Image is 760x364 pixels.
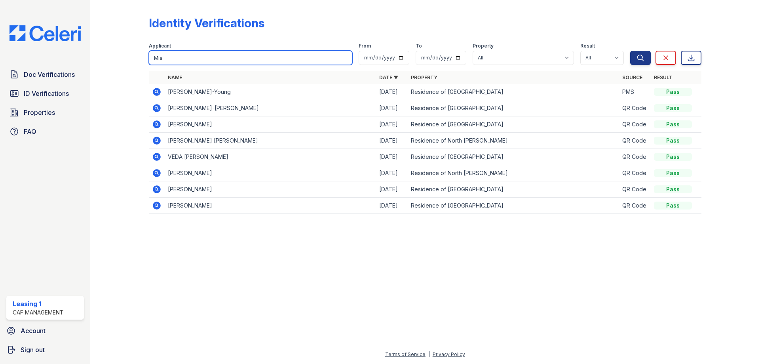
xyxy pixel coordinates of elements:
td: VEDA [PERSON_NAME] [165,149,376,165]
label: Applicant [149,43,171,49]
td: Residence of North [PERSON_NAME] [408,133,619,149]
td: Residence of [GEOGRAPHIC_DATA] [408,116,619,133]
td: QR Code [619,100,651,116]
a: Terms of Service [385,351,426,357]
td: [PERSON_NAME] [165,116,376,133]
input: Search by name or phone number [149,51,352,65]
span: FAQ [24,127,36,136]
td: [PERSON_NAME]-[PERSON_NAME] [165,100,376,116]
td: Residence of [GEOGRAPHIC_DATA] [408,100,619,116]
label: To [416,43,422,49]
div: Pass [654,120,692,128]
td: QR Code [619,165,651,181]
td: Residence of [GEOGRAPHIC_DATA] [408,84,619,100]
div: | [428,351,430,357]
td: QR Code [619,198,651,214]
td: [DATE] [376,116,408,133]
td: [PERSON_NAME] [PERSON_NAME] [165,133,376,149]
td: QR Code [619,133,651,149]
span: Properties [24,108,55,117]
div: Pass [654,88,692,96]
div: Pass [654,104,692,112]
div: Identity Verifications [149,16,264,30]
span: Account [21,326,46,335]
div: Pass [654,169,692,177]
div: Pass [654,185,692,193]
label: Result [580,43,595,49]
td: [DATE] [376,198,408,214]
td: [DATE] [376,84,408,100]
td: [DATE] [376,149,408,165]
span: ID Verifications [24,89,69,98]
img: CE_Logo_Blue-a8612792a0a2168367f1c8372b55b34899dd931a85d93a1a3d3e32e68fde9ad4.png [3,25,87,41]
td: PMS [619,84,651,100]
td: [PERSON_NAME]-Young [165,84,376,100]
div: Pass [654,202,692,210]
a: ID Verifications [6,86,84,101]
td: [PERSON_NAME] [165,198,376,214]
td: Residence of [GEOGRAPHIC_DATA] [408,198,619,214]
a: FAQ [6,124,84,139]
td: Residence of [GEOGRAPHIC_DATA] [408,181,619,198]
a: Account [3,323,87,339]
label: From [359,43,371,49]
a: Sign out [3,342,87,358]
td: [DATE] [376,133,408,149]
a: Doc Verifications [6,67,84,82]
div: Pass [654,153,692,161]
a: Name [168,74,182,80]
td: [PERSON_NAME] [165,165,376,181]
td: [PERSON_NAME] [165,181,376,198]
a: Date ▼ [379,74,398,80]
a: Result [654,74,673,80]
span: Doc Verifications [24,70,75,79]
td: [DATE] [376,165,408,181]
td: Residence of North [PERSON_NAME] [408,165,619,181]
td: QR Code [619,116,651,133]
a: Source [622,74,642,80]
td: QR Code [619,149,651,165]
a: Properties [6,105,84,120]
a: Property [411,74,437,80]
label: Property [473,43,494,49]
td: [DATE] [376,100,408,116]
span: Sign out [21,345,45,354]
div: Leasing 1 [13,299,64,309]
td: QR Code [619,181,651,198]
a: Privacy Policy [433,351,465,357]
div: Pass [654,137,692,145]
div: CAF Management [13,309,64,316]
td: Residence of [GEOGRAPHIC_DATA] [408,149,619,165]
td: [DATE] [376,181,408,198]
